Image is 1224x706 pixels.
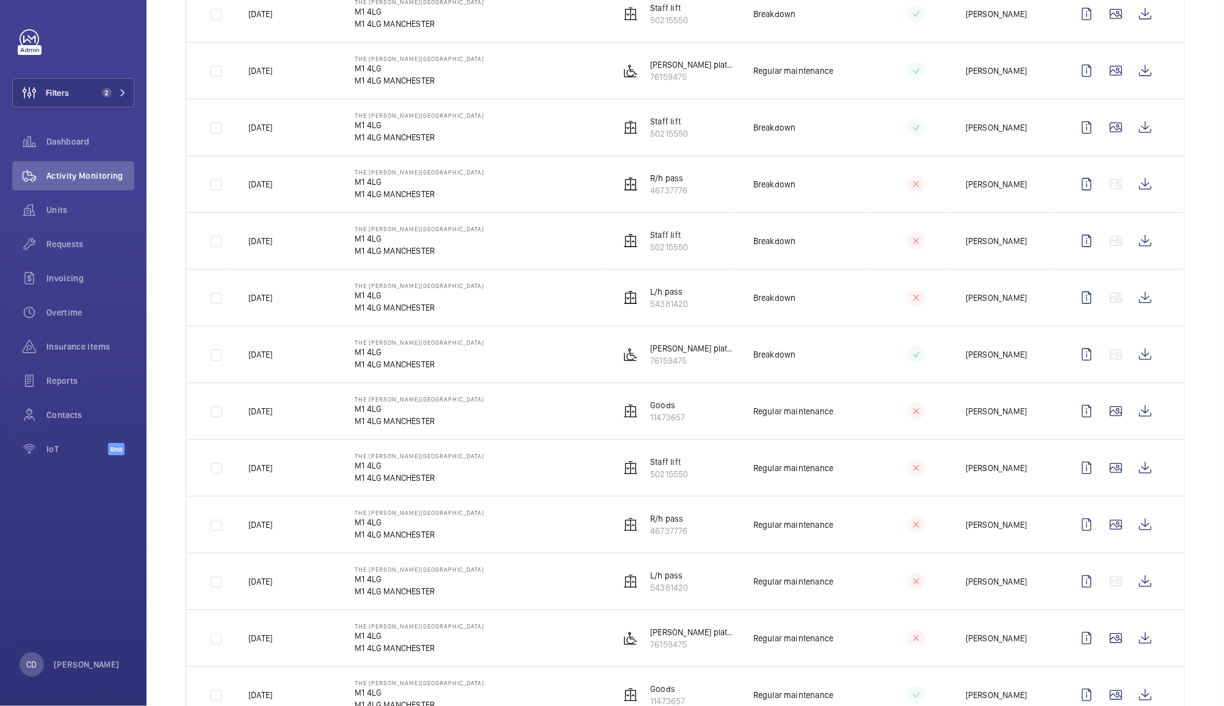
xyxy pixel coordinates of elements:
p: [PERSON_NAME] [966,405,1027,417]
p: M1 4LG [355,686,484,699]
p: 46737776 [650,184,687,196]
p: The [PERSON_NAME][GEOGRAPHIC_DATA] [355,452,484,459]
p: [DATE] [248,575,272,588]
p: [PERSON_NAME] [966,462,1027,474]
p: [DATE] [248,348,272,361]
p: R/h pass [650,172,687,184]
p: Breakdown [753,121,796,134]
p: 76159475 [650,71,734,83]
span: Overtime [46,306,134,319]
span: Contacts [46,409,134,421]
span: Filters [46,87,69,99]
p: 50215550 [650,14,688,26]
p: Breakdown [753,348,796,361]
p: The [PERSON_NAME][GEOGRAPHIC_DATA] [355,168,484,176]
img: platform_lift.svg [623,63,638,78]
p: [PERSON_NAME] [966,292,1027,304]
p: M1 4LG MANCHESTER [355,245,484,257]
span: 2 [102,88,112,98]
p: Regular maintenance [753,65,833,77]
p: [DATE] [248,178,272,190]
p: M1 4LG MANCHESTER [355,472,484,484]
p: [DATE] [248,689,272,701]
p: [DATE] [248,121,272,134]
p: M1 4LG [355,630,484,642]
p: L/h pass [650,286,688,298]
p: [PERSON_NAME] [966,519,1027,531]
span: Reports [46,375,134,387]
p: The [PERSON_NAME][GEOGRAPHIC_DATA] [355,339,484,346]
p: [DATE] [248,519,272,531]
p: M1 4LG [355,232,484,245]
p: M1 4LG [355,289,484,301]
p: 50215550 [650,468,688,480]
p: M1 4LG [355,346,484,358]
p: [PERSON_NAME] [966,632,1027,644]
p: [DATE] [248,65,272,77]
img: elevator.svg [623,517,638,532]
p: M1 4LG [355,119,484,131]
p: L/h pass [650,569,688,582]
p: The [PERSON_NAME][GEOGRAPHIC_DATA] [355,55,484,62]
p: [PERSON_NAME] [966,689,1027,701]
img: elevator.svg [623,574,638,589]
p: 76159475 [650,355,734,367]
p: M1 4LG MANCHESTER [355,642,484,654]
p: [DATE] [248,462,272,474]
img: elevator.svg [623,461,638,475]
p: Breakdown [753,8,796,20]
p: [DATE] [248,235,272,247]
p: M1 4LG MANCHESTER [355,528,484,541]
p: [PERSON_NAME] platform lift [650,59,734,71]
p: Breakdown [753,178,796,190]
span: Dashboard [46,135,134,148]
img: platform_lift.svg [623,631,638,646]
p: M1 4LG MANCHESTER [355,301,484,314]
img: elevator.svg [623,404,638,419]
p: M1 4LG [355,5,484,18]
p: The [PERSON_NAME][GEOGRAPHIC_DATA] [355,679,484,686]
p: Regular maintenance [753,462,833,474]
p: The [PERSON_NAME][GEOGRAPHIC_DATA] [355,282,484,289]
p: [DATE] [248,405,272,417]
p: [DATE] [248,632,272,644]
p: The [PERSON_NAME][GEOGRAPHIC_DATA] [355,225,484,232]
span: Activity Monitoring [46,170,134,182]
p: 76159475 [650,638,734,650]
p: M1 4LG MANCHESTER [355,74,484,87]
img: elevator.svg [623,7,638,21]
p: M1 4LG MANCHESTER [355,18,484,30]
p: M1 4LG [355,403,484,415]
p: R/h pass [650,513,687,525]
p: 50215550 [650,241,688,253]
p: M1 4LG [355,573,484,585]
p: Staff lift [650,229,688,241]
p: The [PERSON_NAME][GEOGRAPHIC_DATA] [355,112,484,119]
span: Units [46,204,134,216]
p: CD [26,658,37,671]
p: Regular maintenance [753,632,833,644]
span: Beta [108,443,125,455]
img: elevator.svg [623,120,638,135]
span: Insurance items [46,340,134,353]
img: elevator.svg [623,688,638,702]
p: Breakdown [753,235,796,247]
p: M1 4LG [355,516,484,528]
p: [DATE] [248,292,272,304]
p: Goods [650,399,685,411]
p: [DATE] [248,8,272,20]
p: The [PERSON_NAME][GEOGRAPHIC_DATA] [355,509,484,516]
p: 54381420 [650,582,688,594]
p: [PERSON_NAME] platform lift [650,342,734,355]
p: 54381420 [650,298,688,310]
p: Regular maintenance [753,405,833,417]
p: Goods [650,683,685,695]
p: [PERSON_NAME] [966,178,1027,190]
p: 11473657 [650,411,685,423]
img: elevator.svg [623,290,638,305]
p: [PERSON_NAME] [966,575,1027,588]
p: [PERSON_NAME] [966,121,1027,134]
p: Regular maintenance [753,519,833,531]
p: Breakdown [753,292,796,304]
p: M1 4LG MANCHESTER [355,415,484,427]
